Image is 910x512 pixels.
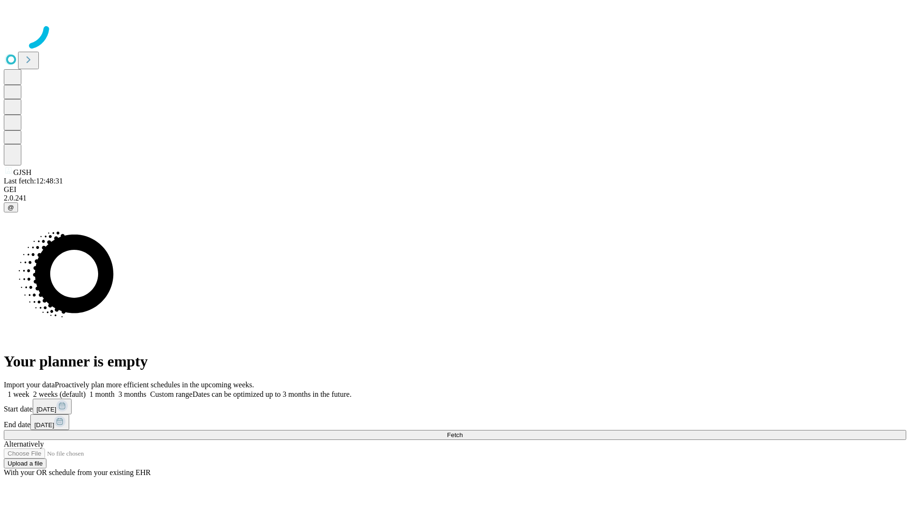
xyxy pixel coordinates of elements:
[90,390,115,398] span: 1 month
[4,468,151,476] span: With your OR schedule from your existing EHR
[8,204,14,211] span: @
[447,431,463,439] span: Fetch
[4,458,46,468] button: Upload a file
[4,430,906,440] button: Fetch
[13,168,31,176] span: GJSH
[4,177,63,185] span: Last fetch: 12:48:31
[192,390,351,398] span: Dates can be optimized up to 3 months in the future.
[4,399,906,414] div: Start date
[4,353,906,370] h1: Your planner is empty
[4,185,906,194] div: GEI
[55,381,254,389] span: Proactively plan more efficient schedules in the upcoming weeks.
[150,390,192,398] span: Custom range
[33,390,86,398] span: 2 weeks (default)
[4,414,906,430] div: End date
[118,390,146,398] span: 3 months
[4,440,44,448] span: Alternatively
[36,406,56,413] span: [DATE]
[34,421,54,429] span: [DATE]
[33,399,72,414] button: [DATE]
[4,381,55,389] span: Import your data
[4,194,906,202] div: 2.0.241
[4,202,18,212] button: @
[30,414,69,430] button: [DATE]
[8,390,29,398] span: 1 week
